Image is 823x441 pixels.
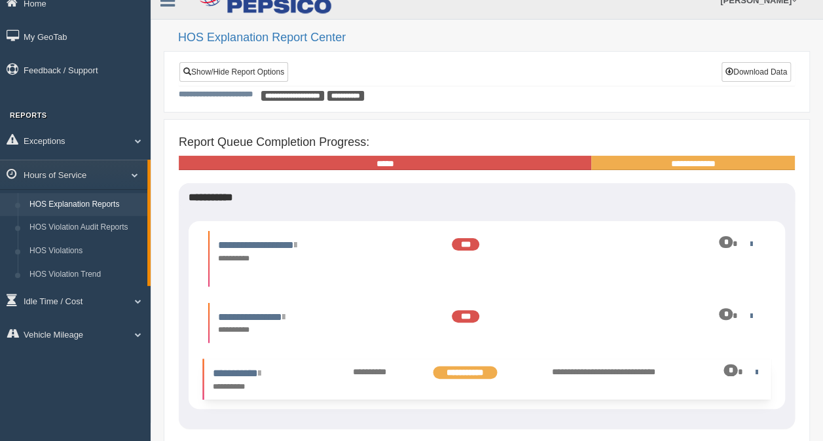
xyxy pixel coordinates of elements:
[179,62,288,82] a: Show/Hide Report Options
[24,239,147,263] a: HOS Violations
[202,359,771,399] li: Expand
[722,62,791,82] button: Download Data
[179,136,795,149] h4: Report Queue Completion Progress:
[24,263,147,287] a: HOS Violation Trend
[208,231,765,287] li: Expand
[24,216,147,239] a: HOS Violation Audit Reports
[208,303,765,343] li: Expand
[178,31,810,44] h2: HOS Explanation Report Center
[24,193,147,217] a: HOS Explanation Reports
